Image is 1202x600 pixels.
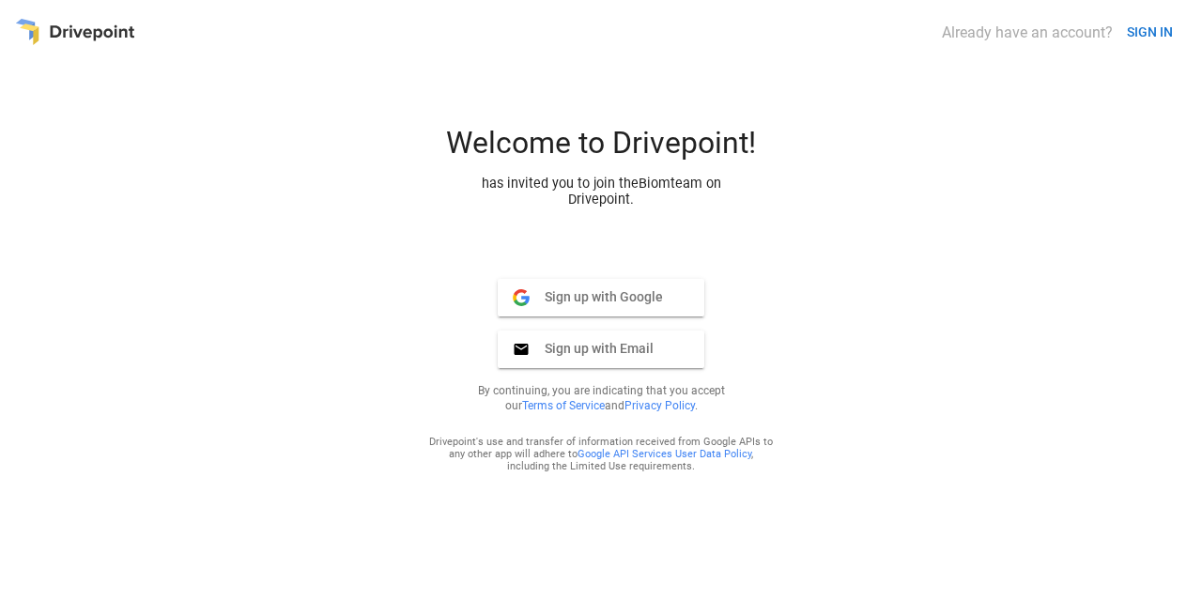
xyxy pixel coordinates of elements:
a: Google API Services User Data Policy [578,448,751,460]
p: By continuing, you are indicating that you accept our and . [455,383,747,413]
div: Already have an account? [942,23,1113,41]
div: has invited you to join the Biom team on Drivepoint. [466,176,736,208]
div: Welcome to Drivepoint! [376,125,826,176]
span: Sign up with Email [530,340,654,357]
span: Sign up with Google [530,288,663,305]
button: SIGN IN [1119,15,1180,50]
div: Drivepoint's use and transfer of information received from Google APIs to any other app will adhe... [428,436,774,472]
a: Privacy Policy [624,399,695,412]
button: Sign up with Google [498,279,704,316]
a: Terms of Service [522,399,605,412]
button: Sign up with Email [498,331,704,368]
